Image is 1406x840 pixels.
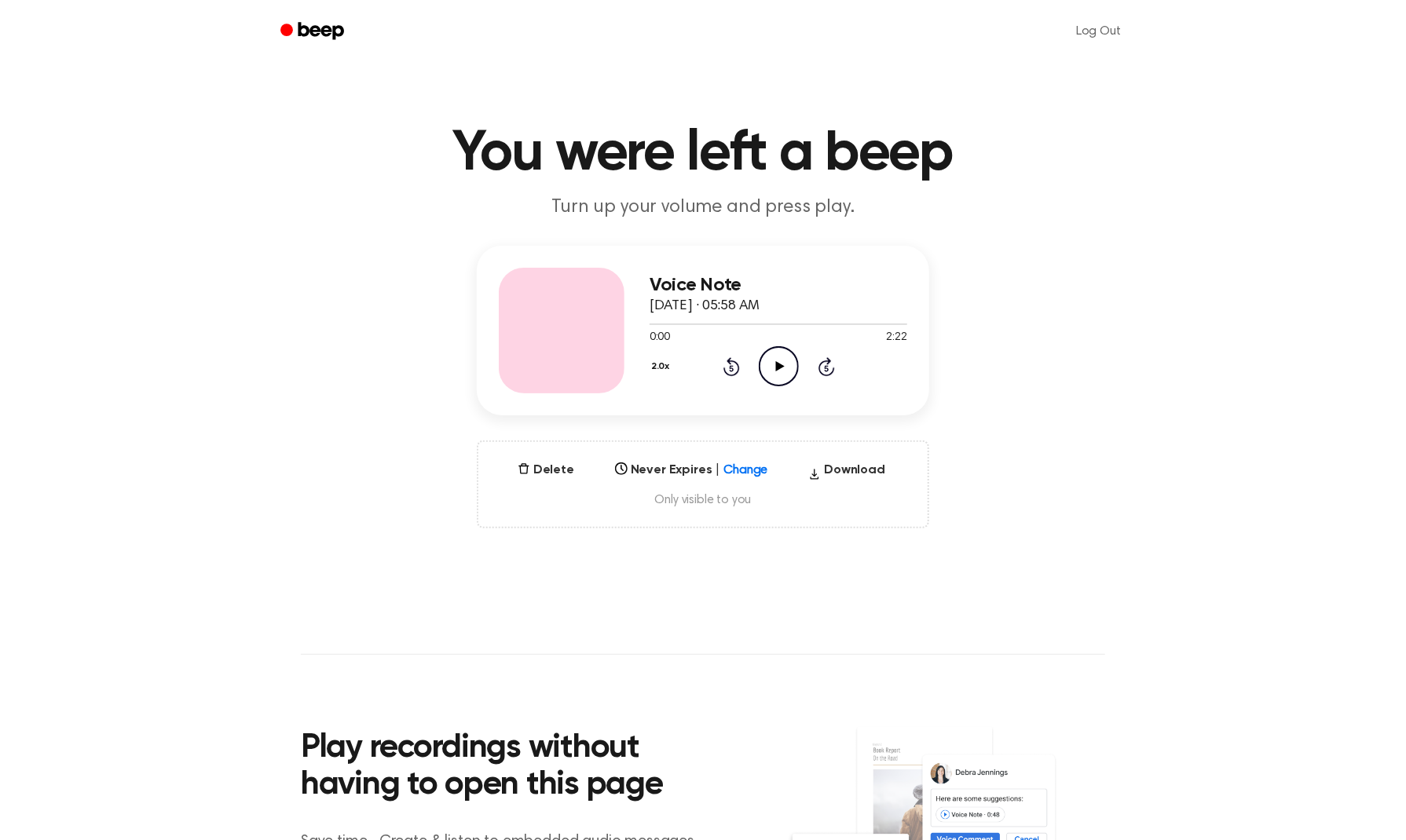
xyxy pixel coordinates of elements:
[497,492,909,508] span: Only visible to you
[301,126,1105,182] h1: You were left a beep
[269,16,358,47] a: Beep
[887,330,907,346] span: 2:22
[401,195,1005,221] p: Turn up your volume and press play.
[650,353,676,380] button: 2.0x
[650,299,760,313] span: [DATE] · 05:58 AM
[1060,13,1137,50] a: Log Out
[802,461,892,486] button: Download
[301,730,724,805] h2: Play recordings without having to open this page
[511,461,580,480] button: Delete
[650,275,907,296] h3: Voice Note
[650,330,670,346] span: 0:00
